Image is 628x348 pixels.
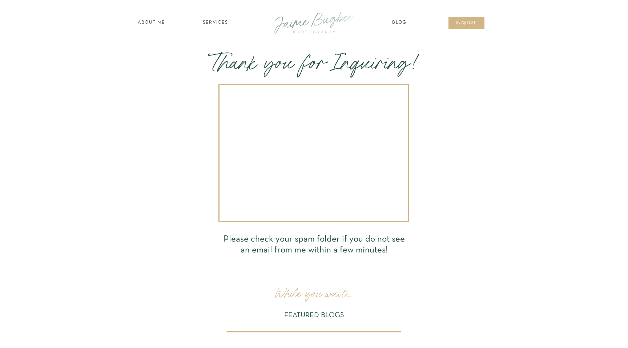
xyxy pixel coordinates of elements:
[390,19,408,27] a: Blog
[210,48,427,82] p: Thank you for Inquiring!
[282,310,346,320] p: FEATURED BLOGS
[275,287,356,300] h3: While you wait...
[224,234,405,254] p: Please check your spam folder if you do not see an email from me within a few minutes!
[195,19,236,27] a: SERVICES
[136,19,167,27] a: about ME
[226,90,401,215] iframe: JCRpX58pCY0
[452,20,481,27] a: inqUIre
